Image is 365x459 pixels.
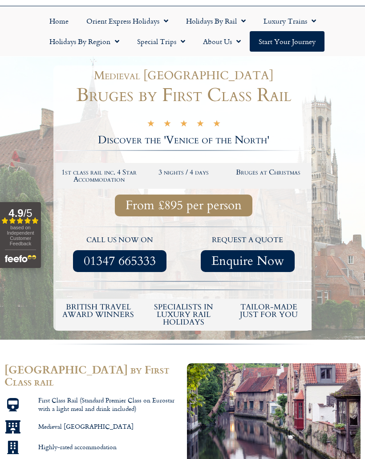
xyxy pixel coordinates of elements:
[4,362,169,389] span: [GEOGRAPHIC_DATA] by First Class rail
[231,303,307,318] h5: tailor-made just for you
[41,11,77,31] a: Home
[73,250,166,272] a: 01347 665333
[36,396,178,413] span: First Class Rail (Standard Premier Class on Eurostar with a light meal and drink included)
[61,169,137,183] h2: 1st class rail inc. 4 Star Accommodation
[36,443,117,451] span: Highly-rated accommodation
[255,11,325,31] a: Luxury Trains
[177,11,255,31] a: Holidays by Rail
[147,119,221,129] div: 5/5
[188,235,308,246] p: request a quote
[56,135,312,146] h2: Discover the 'Venice of the North'
[56,86,312,105] h1: Bruges by First Class Rail
[115,195,252,216] a: From £895 per person
[60,70,307,81] h1: Medieval [GEOGRAPHIC_DATA]
[211,256,284,267] span: Enquire Now
[146,303,222,326] h6: Specialists in luxury rail holidays
[163,121,171,129] i: ★
[128,31,194,52] a: Special Trips
[41,31,128,52] a: Holidays by Region
[77,11,177,31] a: Orient Express Holidays
[250,31,324,52] a: Start your Journey
[230,169,306,176] h2: Bruges at Christmas
[201,250,295,272] a: Enquire Now
[84,256,156,267] span: 01347 665333
[147,121,155,129] i: ★
[60,303,137,318] h5: British Travel Award winners
[60,235,179,246] p: call us now on
[126,200,242,211] span: From £895 per person
[146,169,222,176] h2: 3 nights / 4 days
[4,11,361,52] nav: Menu
[180,121,188,129] i: ★
[196,121,204,129] i: ★
[194,31,250,52] a: About Us
[213,121,221,129] i: ★
[36,422,134,431] span: Medieval [GEOGRAPHIC_DATA]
